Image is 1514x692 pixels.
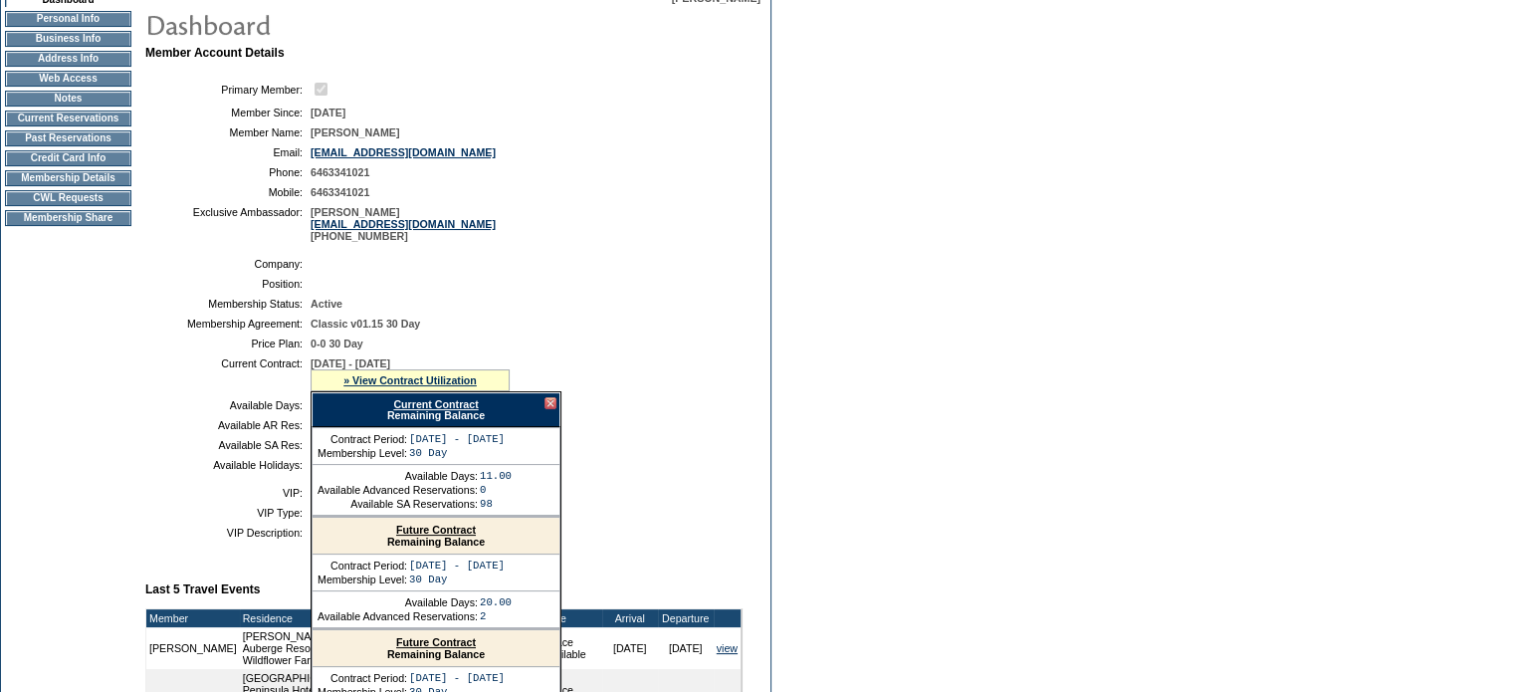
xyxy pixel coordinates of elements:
a: [EMAIL_ADDRESS][DOMAIN_NAME] [311,218,496,230]
td: 0 [480,484,512,496]
td: Residence [240,609,541,627]
span: Active [311,298,342,310]
td: Membership Details [5,170,131,186]
td: Available SA Res: [153,439,303,451]
span: 6463341021 [311,166,369,178]
a: » View Contract Utilization [343,374,477,386]
td: Contract Period: [318,672,407,684]
a: Future Contract [396,524,476,536]
td: 30 Day [409,447,505,459]
td: Member Name: [153,126,303,138]
td: Position: [153,278,303,290]
td: Available Advanced Reservations: [318,610,478,622]
td: Exclusive Ambassador: [153,206,303,242]
span: [DATE] - [DATE] [311,357,390,369]
td: Phone: [153,166,303,178]
span: [PERSON_NAME] [PHONE_NUMBER] [311,206,496,242]
td: Available SA Reservations: [318,498,478,510]
td: Web Access [5,71,131,87]
td: VIP Description: [153,527,303,539]
div: Remaining Balance [313,630,559,667]
td: Member [146,609,240,627]
a: view [717,642,738,654]
span: Classic v01.15 30 Day [311,318,420,330]
td: Contract Period: [318,560,407,572]
td: CWL Requests [5,190,131,206]
span: 0-0 30 Day [311,338,363,349]
td: Current Contract: [153,357,303,391]
td: Member Since: [153,107,303,118]
td: Membership Level: [318,447,407,459]
td: Membership Status: [153,298,303,310]
td: Available Advanced Reservations: [318,484,478,496]
td: 30 Day [409,574,505,585]
td: Notes [5,91,131,107]
td: [DATE] [602,627,658,669]
td: Credit Card Info [5,150,131,166]
td: Current Reservations [5,111,131,126]
td: Type [541,609,602,627]
td: Arrival [602,609,658,627]
td: 11.00 [480,470,512,482]
img: pgTtlDashboard.gif [144,4,542,44]
td: Contract Period: [318,433,407,445]
td: [DATE] - [DATE] [409,672,505,684]
td: 20.00 [480,596,512,608]
td: 2 [480,610,512,622]
td: Membership Share [5,210,131,226]
td: [PERSON_NAME][GEOGRAPHIC_DATA], [US_STATE] - Auberge Resorts Collection: [GEOGRAPHIC_DATA] Wildfl... [240,627,541,669]
td: Address Info [5,51,131,67]
span: [DATE] [311,107,345,118]
a: Current Contract [393,398,478,410]
td: Price Plan: [153,338,303,349]
td: Mobile: [153,186,303,198]
span: 6463341021 [311,186,369,198]
td: [DATE] - [DATE] [409,560,505,572]
td: VIP Type: [153,507,303,519]
td: Membership Level: [318,574,407,585]
td: Available Days: [153,399,303,411]
td: Past Reservations [5,130,131,146]
b: Member Account Details [145,46,285,60]
td: [PERSON_NAME] [146,627,240,669]
td: Space Available [541,627,602,669]
a: [EMAIL_ADDRESS][DOMAIN_NAME] [311,146,496,158]
td: Primary Member: [153,80,303,99]
td: [DATE] - [DATE] [409,433,505,445]
a: Future Contract [396,636,476,648]
td: Personal Info [5,11,131,27]
td: VIP: [153,487,303,499]
td: Company: [153,258,303,270]
td: [DATE] [658,627,714,669]
td: Available AR Res: [153,419,303,431]
span: [PERSON_NAME] [311,126,399,138]
td: 98 [480,498,512,510]
td: Available Holidays: [153,459,303,471]
div: Remaining Balance [312,392,560,427]
td: Email: [153,146,303,158]
div: Remaining Balance [313,518,559,555]
td: Business Info [5,31,131,47]
td: Available Days: [318,596,478,608]
td: Available Days: [318,470,478,482]
td: Membership Agreement: [153,318,303,330]
td: Departure [658,609,714,627]
b: Last 5 Travel Events [145,582,260,596]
